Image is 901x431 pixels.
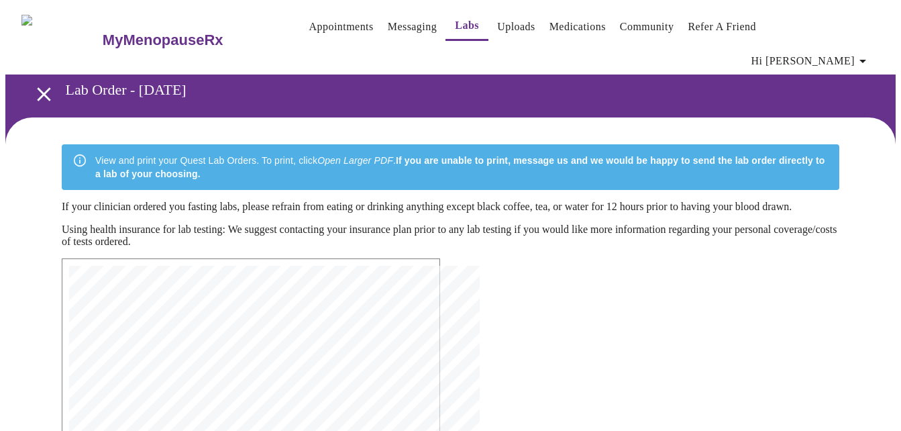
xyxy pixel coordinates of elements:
[751,52,871,70] span: Hi [PERSON_NAME]
[309,17,374,36] a: Appointments
[94,345,186,353] span: Fax: [PHONE_NUMBER]
[615,13,680,40] button: Community
[94,337,195,345] span: Phone: [PHONE_NUMBER]
[455,16,479,35] a: Labs
[746,48,876,75] button: Hi [PERSON_NAME]
[94,405,171,413] span: [STREET_ADDRESS]
[382,13,442,40] button: Messaging
[66,81,827,99] h3: Lab Order - [DATE]
[94,328,176,336] span: [GEOGRAPHIC_DATA]
[317,155,393,166] em: Open Larger PDF
[688,17,756,36] a: Refer a Friend
[101,17,276,64] a: MyMenopauseRx
[94,422,142,430] span: 2563282956
[103,32,223,49] h3: MyMenopauseRx
[21,15,101,65] img: MyMenopauseRx Logo
[620,17,674,36] a: Community
[492,13,541,40] button: Uploads
[94,363,162,371] span: Insurance Bill
[24,75,64,114] button: open drawer
[94,396,157,404] span: [PERSON_NAME]
[682,13,761,40] button: Refer a Friend
[544,13,611,40] button: Medications
[94,312,224,320] span: MyMenopauseRx Medical Group
[62,224,839,248] p: Using health insurance for lab testing: We suggest contacting your insurance plan prior to any la...
[388,17,437,36] a: Messaging
[62,201,839,213] p: If your clinician ordered you fasting labs, please refrain from eating or drinking anything excep...
[304,13,379,40] button: Appointments
[497,17,535,36] a: Uploads
[95,155,825,179] strong: If you are unable to print, message us and we would be happy to send the lab order directly to a ...
[549,17,606,36] a: Medications
[94,371,210,379] span: Account Number: 73929327
[94,320,171,328] span: [STREET_ADDRESS]
[94,388,191,396] span: Patient Information:
[445,12,488,41] button: Labs
[95,148,829,186] div: View and print your Quest Lab Orders. To print, click .
[94,413,263,421] span: [GEOGRAPHIC_DATA], [US_STATE] 35004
